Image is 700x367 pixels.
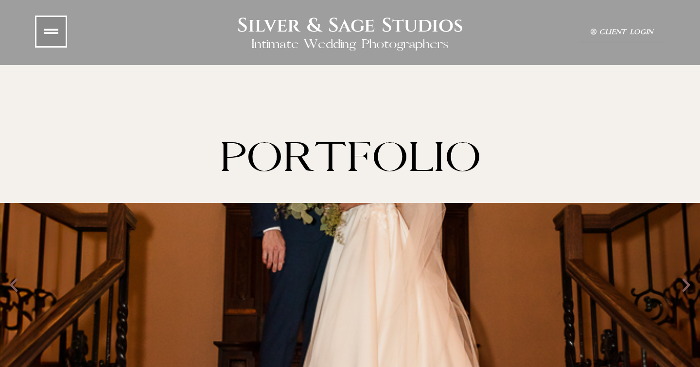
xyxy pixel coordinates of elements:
[251,37,449,51] h2: Intimate Wedding Photographers
[599,29,653,36] span: Client Login
[237,14,463,37] h2: Silver & Sage Studios
[5,276,23,294] div: Previous
[677,276,695,294] div: Next
[579,23,665,42] a: Client Login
